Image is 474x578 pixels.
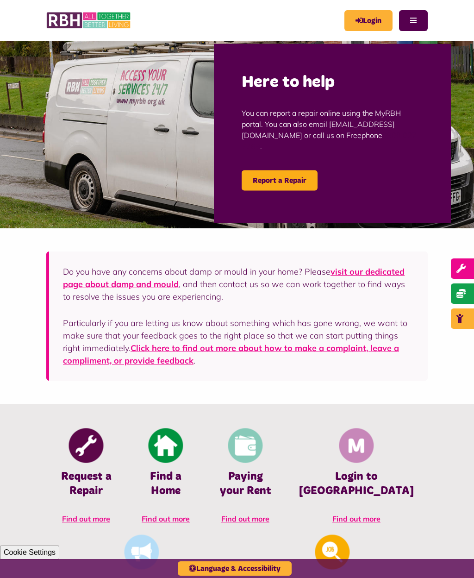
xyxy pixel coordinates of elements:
a: Click here to find out more about how to make a complaint, leave a compliment, or provide feedback [63,343,399,366]
img: Find A Home [149,428,183,463]
a: Membership And Mutuality Login to [GEOGRAPHIC_DATA] Find out more [285,427,428,534]
span: Find out more [221,514,269,523]
p: Do you have any concerns about damp or mould in your home? Please , and then contact us so we can... [63,265,414,303]
a: Find A Home Find a Home Find out more [126,427,206,534]
a: Report a Repair [242,170,318,191]
img: RBH [46,9,132,31]
a: Pay Rent Paying your Rent Find out more [206,427,285,534]
a: MyRBH [344,10,393,31]
img: Report Repair [69,428,104,463]
h4: Login to [GEOGRAPHIC_DATA] [299,470,414,498]
h2: Here to help [242,72,423,94]
img: Looking For A Job [315,535,350,570]
a: visit our dedicated page about damp and mould [63,266,405,289]
h4: Request a Repair [60,470,112,498]
img: Pay Rent [228,428,263,463]
p: Particularly if you are letting us know about something which has gone wrong, we want to make sur... [63,317,414,367]
span: Find out more [62,514,110,523]
a: Report Repair Request a Repair Find out more [46,427,126,534]
button: Navigation [399,10,428,31]
span: Find out more [332,514,380,523]
span: Find out more [142,514,190,523]
h4: Find a Home [140,470,192,498]
p: You can report a repair online using the MyRBH portal. You can also email [EMAIL_ADDRESS][DOMAIN_... [242,94,423,166]
img: Get Involved [125,535,159,570]
h4: Paying your Rent [219,470,271,498]
a: 0800 027 7769 [242,131,417,151]
img: Membership And Mutuality [339,428,374,463]
button: Language & Accessibility [178,561,292,576]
